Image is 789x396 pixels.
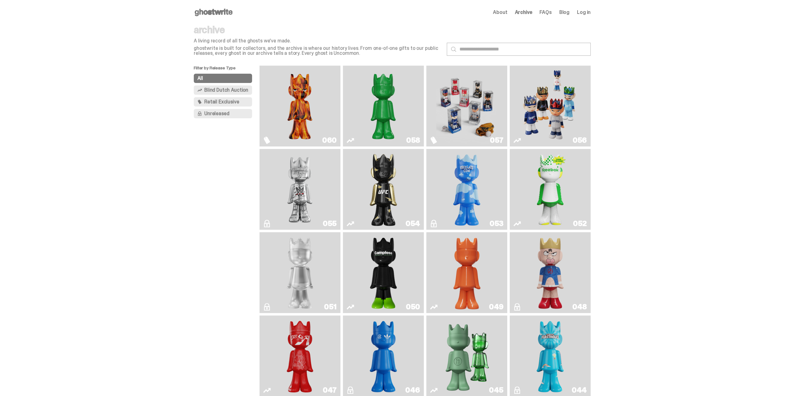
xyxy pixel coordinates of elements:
p: Filter by Release Type [194,66,259,74]
button: Blind Dutch Auction [194,85,252,95]
img: ComplexCon HK [367,318,400,394]
img: Schrödinger's ghost: Sunday Green [353,68,414,144]
div: 052 [573,220,587,227]
div: 055 [323,220,337,227]
a: Court Victory [513,151,587,227]
a: Always On Fire [263,68,337,144]
img: Court Victory [534,151,567,227]
img: LLLoyalty [284,235,317,311]
div: 045 [489,386,503,394]
div: 049 [489,303,503,311]
img: ghooooost [450,151,483,227]
span: Retail Exclusive [204,99,239,104]
a: Game Face (2025) [513,68,587,144]
a: Kinnikuman [513,235,587,311]
a: Campless [347,235,420,311]
div: 050 [406,303,420,311]
div: 047 [323,386,337,394]
img: Campless [367,235,400,311]
img: Always On Fire [269,68,330,144]
button: Unreleased [194,109,252,118]
img: Schrödinger's ghost: Orange Vibe [450,235,483,311]
div: 046 [405,386,420,394]
button: All [194,74,252,83]
a: Ruby [347,151,420,227]
a: Schrödinger's ghost: Sunday Green [347,68,420,144]
a: LLLoyalty [263,235,337,311]
div: 060 [322,137,337,144]
img: Game Face (2025) [436,68,497,144]
div: 056 [573,137,587,144]
div: 058 [406,137,420,144]
div: 054 [406,220,420,227]
p: archive [194,25,442,35]
a: Game Face (2025) [430,68,503,144]
div: 048 [572,303,587,311]
a: Blog [559,10,570,15]
a: Feastables [513,318,587,394]
a: Log in [577,10,591,15]
a: ComplexCon HK [347,318,420,394]
img: Kinnikuman [534,235,567,311]
a: I Was There SummerSlam [263,151,337,227]
div: 057 [490,137,503,144]
p: ghostwrite is built for collectors, and the archive is where our history lives. From one-of-one g... [194,46,442,56]
img: Skip [284,318,317,394]
p: A living record of all the ghosts we've made. [194,38,442,43]
button: Retail Exclusive [194,97,252,107]
img: Present [441,318,493,394]
a: Schrödinger's ghost: Orange Vibe [430,235,503,311]
span: All [197,76,203,81]
span: Blind Dutch Auction [204,88,248,93]
a: Skip [263,318,337,394]
img: Ruby [367,151,400,227]
img: I Was There SummerSlam [269,151,330,227]
a: Present [430,318,503,394]
a: About [493,10,507,15]
div: 044 [572,386,587,394]
a: Archive [515,10,532,15]
a: ghooooost [430,151,503,227]
div: 051 [324,303,337,311]
span: Unreleased [204,111,229,116]
div: 053 [490,220,503,227]
img: Game Face (2025) [520,68,580,144]
img: Feastables [534,318,567,394]
a: FAQs [539,10,552,15]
